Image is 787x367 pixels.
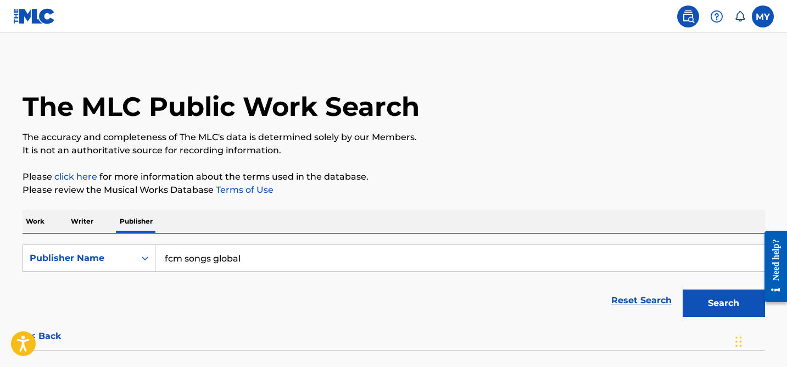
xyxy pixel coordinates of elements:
[23,144,765,157] p: It is not an authoritative source for recording information.
[732,314,787,367] iframe: Chat Widget
[23,322,88,350] button: < Back
[116,210,156,233] p: Publisher
[606,288,677,313] a: Reset Search
[683,290,765,317] button: Search
[214,185,274,195] a: Terms of Use
[23,244,765,322] form: Search Form
[682,10,695,23] img: search
[68,210,97,233] p: Writer
[710,10,723,23] img: help
[13,8,55,24] img: MLC Logo
[677,5,699,27] a: Public Search
[752,5,774,27] div: User Menu
[23,131,765,144] p: The accuracy and completeness of The MLC's data is determined solely by our Members.
[23,90,420,123] h1: The MLC Public Work Search
[735,325,742,358] div: Drag
[756,223,787,311] iframe: Resource Center
[706,5,728,27] div: Help
[23,170,765,183] p: Please for more information about the terms used in the database.
[734,11,745,22] div: Notifications
[23,210,48,233] p: Work
[54,171,97,182] a: click here
[23,183,765,197] p: Please review the Musical Works Database
[30,252,129,265] div: Publisher Name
